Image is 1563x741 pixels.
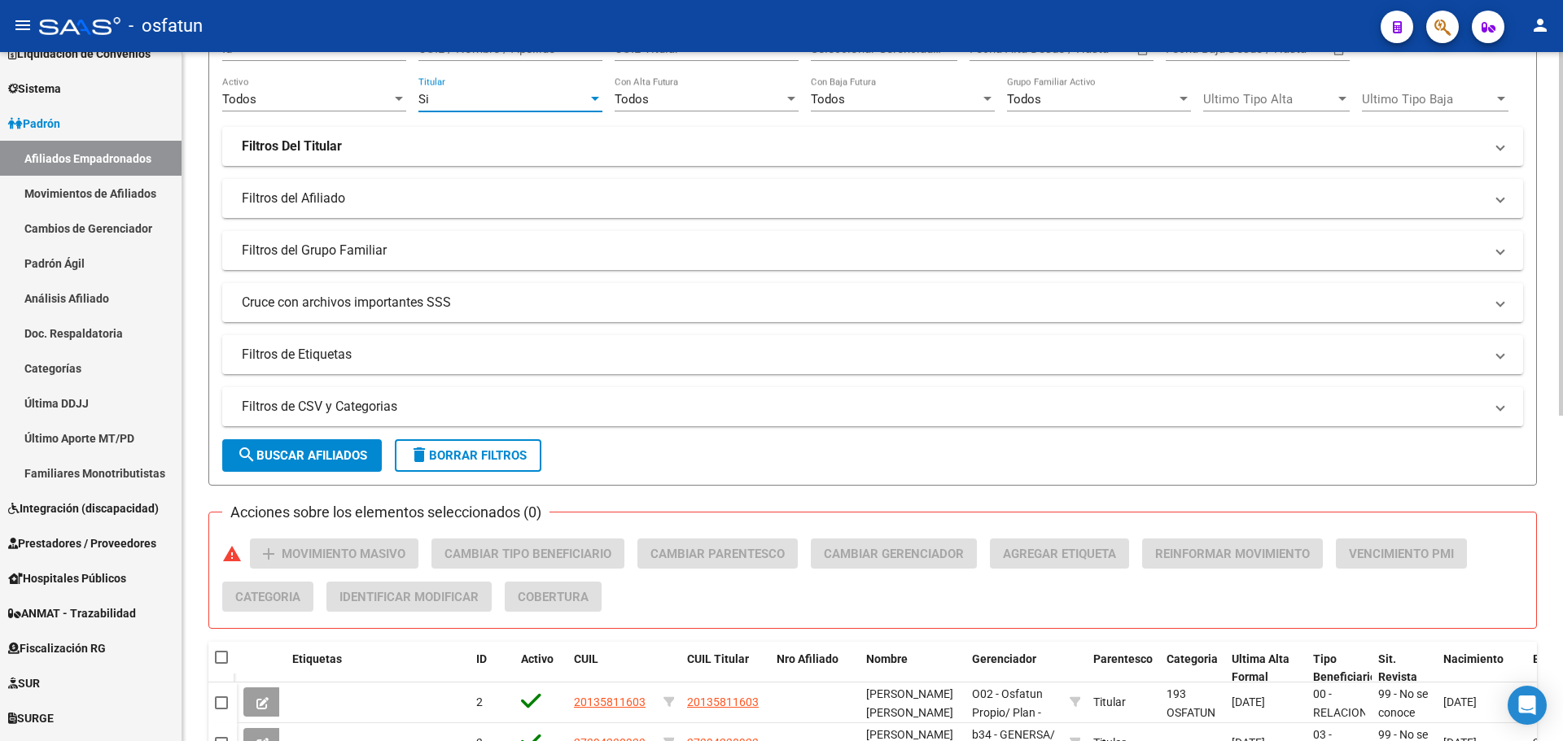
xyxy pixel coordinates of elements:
[237,448,367,463] span: Buscar Afiliados
[1093,652,1153,665] span: Parentesco
[1372,642,1437,695] datatable-header-cell: Sit. Revista
[574,652,598,665] span: CUIL
[222,335,1523,374] mat-expansion-panel-header: Filtros de Etiquetas
[1087,642,1160,695] datatable-header-cell: Parentesco
[286,642,470,695] datatable-header-cell: Etiquetas
[1330,41,1349,59] button: Open calendar
[1203,92,1335,107] span: Ultimo Tipo Alta
[505,582,602,612] button: Cobertura
[8,115,60,133] span: Padrón
[250,538,418,569] button: Movimiento Masivo
[811,92,845,107] span: Todos
[866,652,908,665] span: Nombre
[222,501,549,524] h3: Acciones sobre los elementos seleccionados (0)
[1533,652,1559,665] span: Edad
[1362,92,1494,107] span: Ultimo Tipo Baja
[242,137,342,155] strong: Filtros Del Titular
[1307,642,1372,695] datatable-header-cell: Tipo Beneficiario
[637,538,798,569] button: Cambiar Parentesco
[8,569,126,587] span: Hospitales Públicos
[990,538,1129,569] button: Agregar Etiqueta
[222,544,242,564] mat-icon: warning
[222,283,1523,322] mat-expansion-panel-header: Cruce con archivos importantes SSS
[514,642,567,695] datatable-header-cell: Activo
[8,639,106,657] span: Fiscalización RG
[418,92,429,107] span: Si
[824,547,964,561] span: Cambiar Gerenciador
[1336,538,1467,569] button: Vencimiento PMI
[476,652,487,665] span: ID
[1437,642,1526,695] datatable-header-cell: Nacimiento
[222,92,256,107] span: Todos
[431,538,624,569] button: Cambiar Tipo Beneficiario
[518,590,589,604] span: Cobertura
[476,695,483,708] span: 2
[292,652,342,665] span: Etiquetas
[242,294,1484,312] mat-panel-title: Cruce con archivos importantes SSS
[235,590,300,604] span: Categoria
[8,499,159,517] span: Integración (discapacidad)
[650,547,785,561] span: Cambiar Parentesco
[222,582,313,612] button: Categoria
[1232,693,1300,712] div: [DATE]
[1003,547,1116,561] span: Agregar Etiqueta
[222,387,1523,426] mat-expansion-panel-header: Filtros de CSV y Categorias
[1225,642,1307,695] datatable-header-cell: Ultima Alta Formal
[1443,652,1504,665] span: Nacimiento
[8,604,136,622] span: ANMAT - Trazabilidad
[860,642,965,695] datatable-header-cell: Nombre
[681,642,770,695] datatable-header-cell: CUIL Titular
[615,92,649,107] span: Todos
[470,642,514,695] datatable-header-cell: ID
[567,642,657,695] datatable-header-cell: CUIL
[770,642,860,695] datatable-header-cell: Nro Afiliado
[444,547,611,561] span: Cambiar Tipo Beneficiario
[972,706,1057,738] span: / Plan - NODOCENTE UN
[222,127,1523,166] mat-expansion-panel-header: Filtros Del Titular
[222,179,1523,218] mat-expansion-panel-header: Filtros del Afiliado
[129,8,203,44] span: - osfatun
[972,652,1036,665] span: Gerenciador
[574,695,646,708] span: 20135811603
[1443,695,1477,708] span: [DATE]
[8,80,61,98] span: Sistema
[1349,547,1454,561] span: Vencimiento PMI
[242,398,1484,416] mat-panel-title: Filtros de CSV y Categorias
[237,445,256,464] mat-icon: search
[8,45,151,63] span: Liquidación de Convenios
[1155,547,1310,561] span: Reinformar Movimiento
[409,445,429,464] mat-icon: delete
[1167,687,1229,738] span: 193 OSFATUN UNLAPLATA
[1160,642,1225,695] datatable-header-cell: Categoria
[339,590,479,604] span: Identificar Modificar
[1313,652,1377,684] span: Tipo Beneficiario
[409,448,527,463] span: Borrar Filtros
[8,674,40,692] span: SUR
[395,439,541,472] button: Borrar Filtros
[1167,652,1218,665] span: Categoria
[521,652,554,665] span: Activo
[965,642,1063,695] datatable-header-cell: Gerenciador
[687,652,749,665] span: CUIL Titular
[13,15,33,35] mat-icon: menu
[1508,686,1547,725] div: Open Intercom Messenger
[777,652,838,665] span: Nro Afiliado
[1093,695,1126,708] span: Titular
[972,728,1050,741] span: b34 - GENERSA
[1232,652,1289,684] span: Ultima Alta Formal
[242,190,1484,207] mat-panel-title: Filtros del Afiliado
[242,346,1484,364] mat-panel-title: Filtros de Etiquetas
[242,242,1484,259] mat-panel-title: Filtros del Grupo Familiar
[972,687,1043,719] span: O02 - Osfatun Propio
[1530,15,1550,35] mat-icon: person
[259,544,278,564] mat-icon: add
[866,687,953,719] span: [PERSON_NAME] [PERSON_NAME]
[811,538,977,569] button: Cambiar Gerenciador
[282,547,405,561] span: Movimiento Masivo
[8,709,54,727] span: SURGE
[687,695,759,708] span: 20135811603
[222,439,382,472] button: Buscar Afiliados
[222,231,1523,270] mat-expansion-panel-header: Filtros del Grupo Familiar
[1142,538,1323,569] button: Reinformar Movimiento
[1134,41,1153,59] button: Open calendar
